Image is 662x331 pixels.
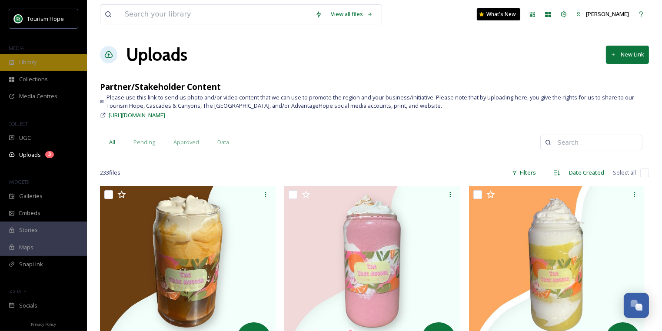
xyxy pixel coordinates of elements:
span: Galleries [19,192,43,200]
span: Socials [19,301,37,310]
a: [URL][DOMAIN_NAME] [109,110,165,120]
span: SOCIALS [9,288,26,295]
a: Uploads [126,42,187,68]
span: Maps [19,243,33,252]
span: Media Centres [19,92,57,100]
strong: Partner/Stakeholder Content [100,81,221,93]
span: Uploads [19,151,41,159]
span: Select all [613,169,636,177]
span: WIDGETS [9,179,29,185]
button: Open Chat [624,293,649,318]
a: Privacy Policy [31,318,56,329]
span: COLLECT [9,120,27,127]
span: Approved [173,138,199,146]
div: 3 [45,151,54,158]
span: MEDIA [9,45,24,51]
span: Collections [19,75,48,83]
span: Data [217,138,229,146]
span: Tourism Hope [27,15,64,23]
span: Pending [133,138,155,146]
input: Search your library [120,5,311,24]
div: Date Created [565,164,609,181]
span: UGC [19,134,31,142]
button: New Link [606,46,649,63]
span: Stories [19,226,38,234]
span: [URL][DOMAIN_NAME] [109,111,165,119]
span: All [109,138,115,146]
span: Library [19,58,37,66]
span: Embeds [19,209,40,217]
span: SnapLink [19,260,43,268]
input: Search [553,134,638,151]
span: [PERSON_NAME] [586,10,629,18]
span: Privacy Policy [31,321,56,327]
img: logo.png [14,14,23,23]
div: Filters [508,164,540,181]
span: Please use this link to send us photo and/or video content that we can use to promote the region ... [106,93,649,110]
a: View all files [326,6,377,23]
a: What's New [477,8,520,20]
span: 233 file s [100,169,120,177]
a: [PERSON_NAME] [572,6,633,23]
